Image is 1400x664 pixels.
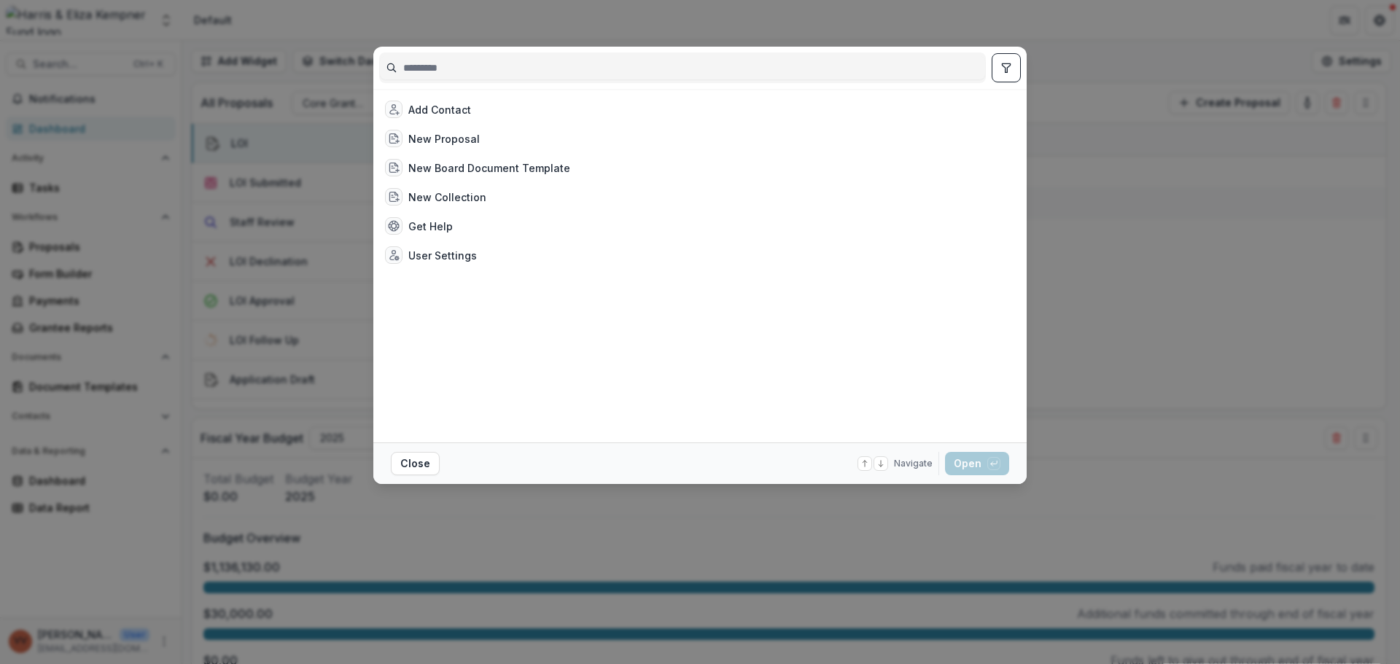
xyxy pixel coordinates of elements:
[894,457,933,470] span: Navigate
[408,131,480,147] div: New Proposal
[408,219,453,234] div: Get Help
[945,452,1009,475] button: Open
[992,53,1021,82] button: toggle filters
[408,102,471,117] div: Add Contact
[391,452,440,475] button: Close
[408,190,486,205] div: New Collection
[408,248,477,263] div: User Settings
[408,160,570,176] div: New Board Document Template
